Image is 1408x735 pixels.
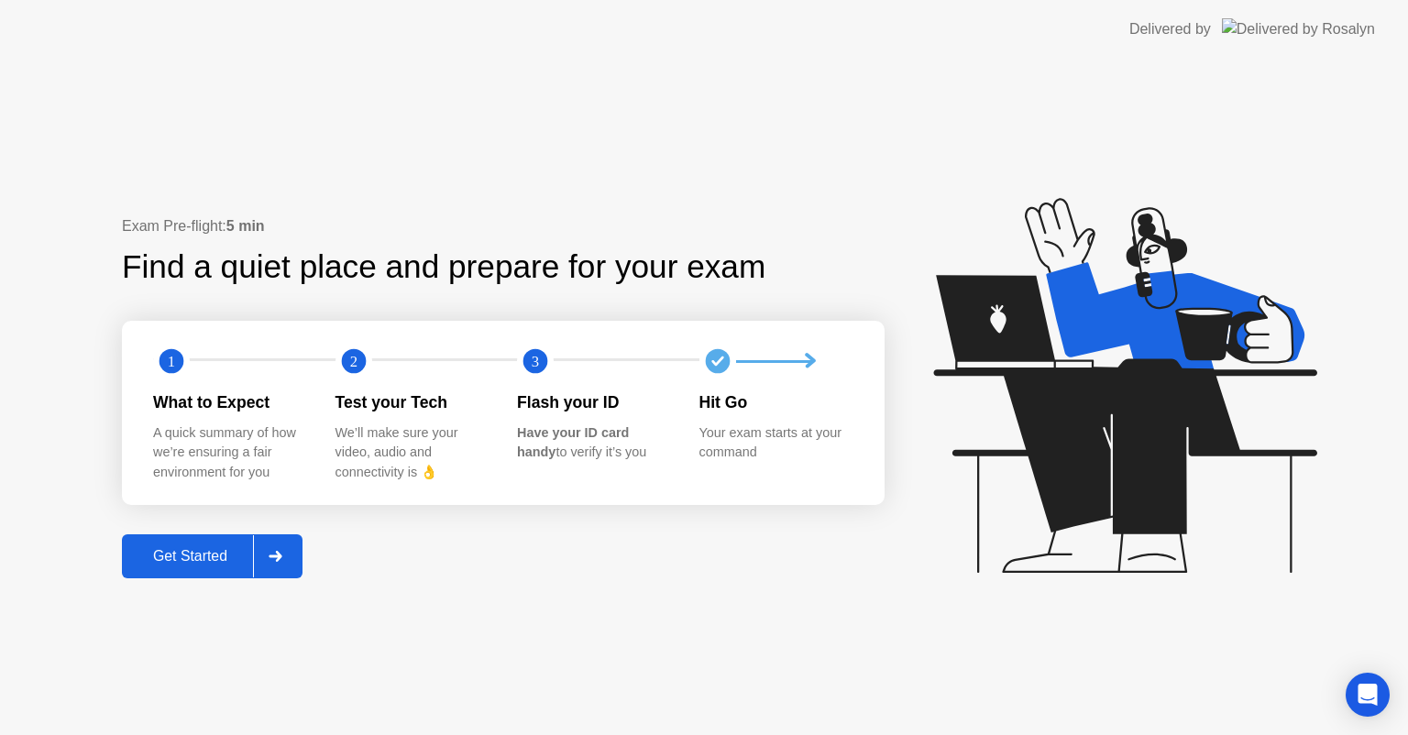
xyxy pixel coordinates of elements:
div: Get Started [127,548,253,565]
text: 1 [168,353,175,370]
img: Delivered by Rosalyn [1222,18,1375,39]
div: Open Intercom Messenger [1346,673,1390,717]
div: Exam Pre-flight: [122,215,885,237]
text: 2 [349,353,357,370]
div: Delivered by [1129,18,1211,40]
div: Find a quiet place and prepare for your exam [122,243,768,291]
div: Your exam starts at your command [699,423,852,463]
button: Get Started [122,534,302,578]
text: 3 [532,353,539,370]
div: Flash your ID [517,390,670,414]
div: Test your Tech [335,390,489,414]
div: Hit Go [699,390,852,414]
b: Have your ID card handy [517,425,629,460]
div: A quick summary of how we’re ensuring a fair environment for you [153,423,306,483]
div: We’ll make sure your video, audio and connectivity is 👌 [335,423,489,483]
div: What to Expect [153,390,306,414]
b: 5 min [226,218,265,234]
div: to verify it’s you [517,423,670,463]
